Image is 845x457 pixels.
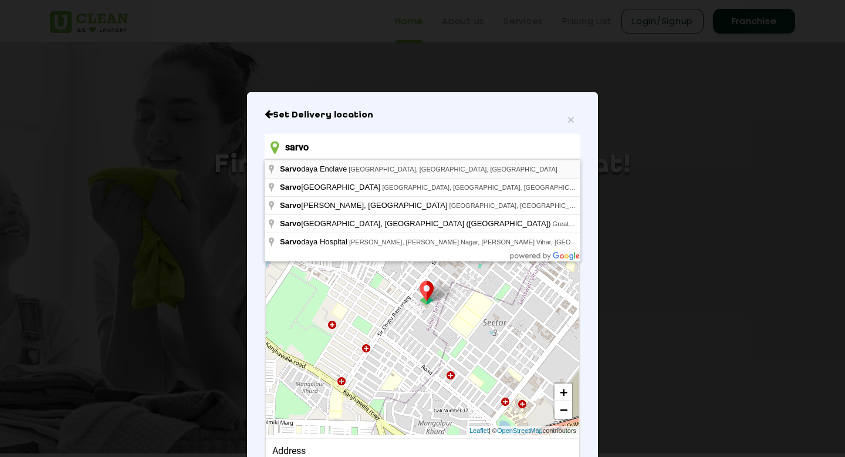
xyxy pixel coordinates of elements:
[349,238,834,246] span: [PERSON_NAME], [PERSON_NAME] Nagar, [PERSON_NAME] Vihar, [GEOGRAPHIC_DATA], [GEOGRAPHIC_DATA], [G...
[555,401,572,419] a: Zoom out
[280,201,449,210] span: [PERSON_NAME], [GEOGRAPHIC_DATA]
[349,166,557,173] span: [GEOGRAPHIC_DATA], [GEOGRAPHIC_DATA], [GEOGRAPHIC_DATA]
[280,219,301,228] span: Sarvo
[469,426,489,436] a: Leaflet
[567,113,574,126] button: Close
[449,202,658,209] span: [GEOGRAPHIC_DATA], [GEOGRAPHIC_DATA], [GEOGRAPHIC_DATA]
[280,183,301,191] span: Sarvo
[467,426,579,436] div: | © contributors
[553,220,659,227] span: Greater Noida [STREET_ADDRESS]
[280,237,301,246] span: Sarvo
[280,201,301,210] span: Sarvo
[265,109,580,121] h6: Close
[265,134,580,160] input: Enter location
[272,445,573,456] div: Address
[280,164,301,173] span: Sarvo
[280,237,349,246] span: daya Hospital
[555,384,572,401] a: Zoom in
[497,426,543,436] a: OpenStreetMap
[280,219,553,228] span: [GEOGRAPHIC_DATA], [GEOGRAPHIC_DATA] ([GEOGRAPHIC_DATA])
[382,184,591,191] span: [GEOGRAPHIC_DATA], [GEOGRAPHIC_DATA], [GEOGRAPHIC_DATA]
[567,113,574,126] span: ×
[280,164,349,173] span: daya Enclave
[280,183,382,191] span: [GEOGRAPHIC_DATA]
